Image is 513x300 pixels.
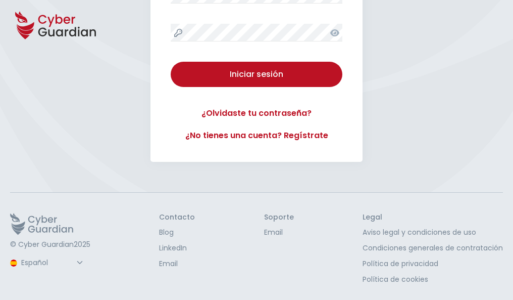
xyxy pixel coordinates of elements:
h3: Legal [363,213,503,222]
button: Iniciar sesión [171,62,342,87]
p: © Cyber Guardian 2025 [10,240,90,249]
h3: Contacto [159,213,195,222]
a: ¿Olvidaste tu contraseña? [171,107,342,119]
a: Aviso legal y condiciones de uso [363,227,503,238]
a: Blog [159,227,195,238]
div: Iniciar sesión [178,68,335,80]
a: Política de privacidad [363,259,503,269]
a: Email [264,227,294,238]
h3: Soporte [264,213,294,222]
a: ¿No tienes una cuenta? Regístrate [171,130,342,142]
a: Política de cookies [363,274,503,285]
a: Email [159,259,195,269]
a: Condiciones generales de contratación [363,243,503,253]
a: LinkedIn [159,243,195,253]
img: region-logo [10,260,17,267]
